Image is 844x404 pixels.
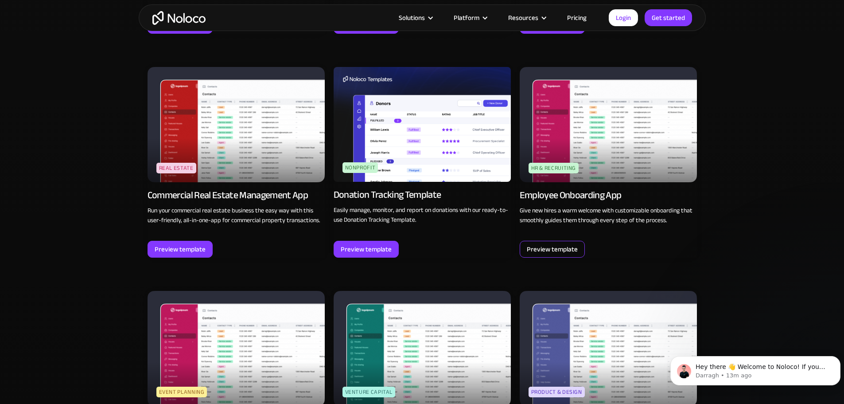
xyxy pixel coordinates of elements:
a: HR & RecruitingEmployee Onboarding AppGive new hires a warm welcome with customizable onboarding ... [520,67,697,258]
div: Platform [443,12,497,24]
div: Nonprofit [342,162,378,173]
a: home [152,11,206,25]
a: Real EstateCommercial Real Estate Management AppRun your commercial real estate business the easy... [148,67,325,258]
div: Donation Tracking Template [334,188,441,201]
p: Run your commercial real estate business the easy way with this user-friendly, all-in-one-app for... [148,206,325,225]
div: Product & Design [529,387,585,397]
div: Preview template [527,243,578,255]
a: NonprofitDonation Tracking TemplateEasily manage, monitor, and report on donations with our ready... [334,67,511,258]
div: Platform [454,12,479,24]
div: Event Planning [156,387,207,397]
div: Resources [508,12,538,24]
a: Get started [645,9,692,26]
a: Pricing [556,12,598,24]
div: Venture Capital [342,387,396,397]
div: HR & Recruiting [529,163,579,173]
p: Easily manage, monitor, and report on donations with our ready-to-use Donation Tracking Template. [334,205,511,225]
div: Resources [497,12,556,24]
p: Give new hires a warm welcome with customizable onboarding that smoothly guides them through ever... [520,206,697,225]
div: Commercial Real Estate Management App [148,189,308,201]
div: Employee Onboarding App [520,189,622,201]
iframe: Intercom notifications message [667,337,844,400]
div: Preview template [341,243,392,255]
div: Solutions [399,12,425,24]
a: Login [609,9,638,26]
div: Solutions [388,12,443,24]
div: Preview template [155,243,206,255]
div: Real Estate [156,163,196,173]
